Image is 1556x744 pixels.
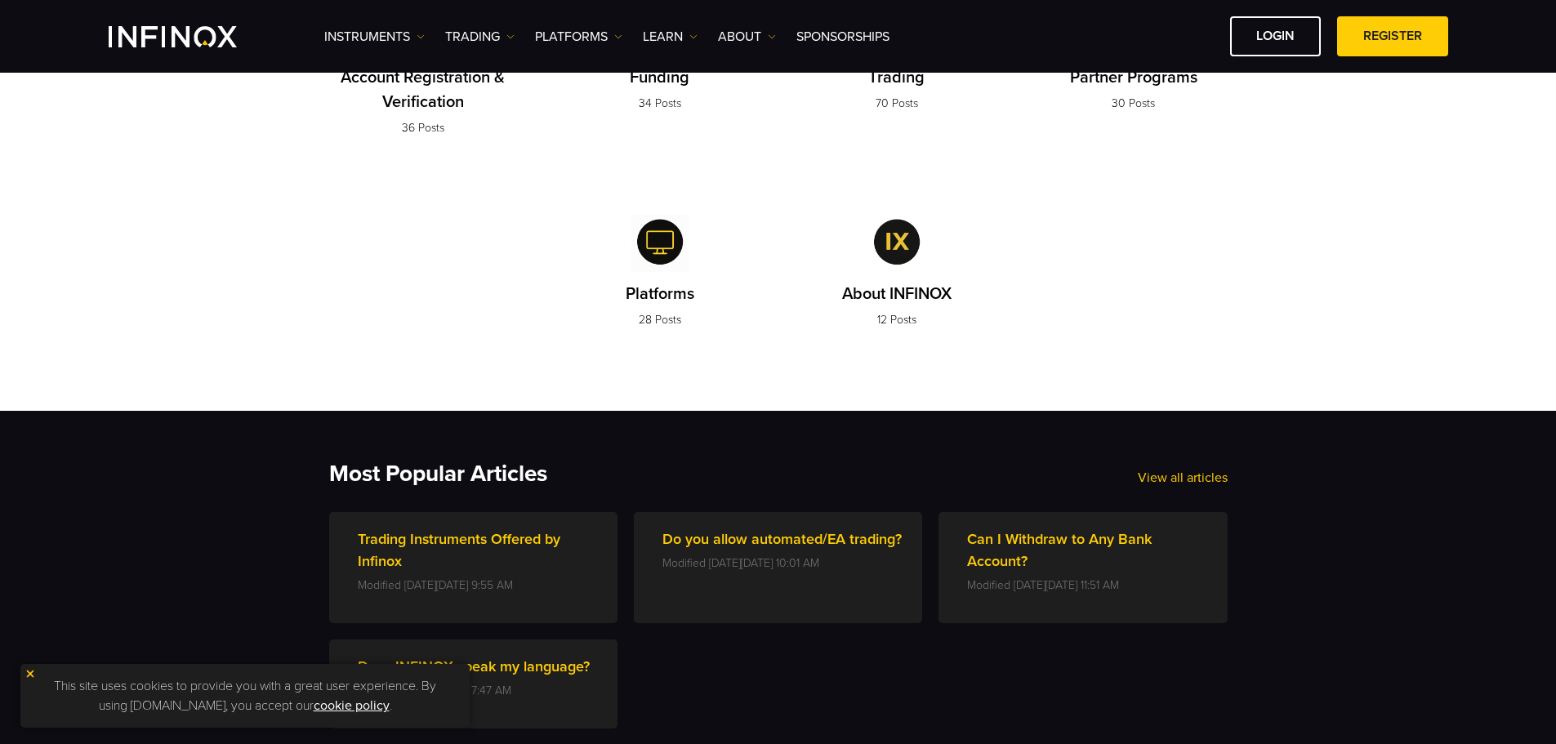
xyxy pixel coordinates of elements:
[324,27,425,47] a: Instruments
[329,512,617,623] a: Trading Instruments Offered by Infinox Modified [DATE][DATE] 9:55 AM
[358,656,590,678] p: Does INFINOX speak my language?
[630,65,689,90] p: Funding
[967,577,1210,594] p: Modified [DATE][DATE] 11:51 AM
[329,460,1138,488] h2: Most Popular Articles
[358,528,601,572] p: Trading Instruments Offered by Infinox
[358,577,601,594] p: Modified [DATE][DATE] 9:55 AM
[554,194,766,362] a: Platforms Platforms 28 Posts
[630,95,689,112] p: 34 Posts
[1230,16,1321,56] a: LOGIN
[25,668,36,679] img: yellow close icon
[1138,468,1228,488] a: View all articles
[314,697,390,714] a: cookie policy
[1337,16,1448,56] a: REGISTER
[445,27,515,47] a: TRADING
[718,27,776,47] a: ABOUT
[842,311,952,328] p: 12 Posts
[329,65,517,114] p: Account Registration & Verification
[29,672,461,719] p: This site uses cookies to provide you with a great user experience. By using [DOMAIN_NAME], you a...
[662,528,902,550] p: Do you allow automated/EA trading?
[626,311,694,328] p: 28 Posts
[535,27,622,47] a: PLATFORMS
[643,27,698,47] a: Learn
[329,119,517,136] p: 36 Posts
[1070,65,1197,90] p: Partner Programs
[358,682,590,699] p: Modified [DATE][DATE] 7:47 AM
[796,27,889,47] a: SPONSORSHIPS
[939,512,1227,623] a: Can I Withdraw to Any Bank Account? Modified [DATE][DATE] 11:51 AM
[631,215,689,272] img: Platforms
[1070,95,1197,112] p: 30 Posts
[329,639,617,728] a: Does INFINOX speak my language? Modified [DATE][DATE] 7:47 AM
[662,555,902,572] p: Modified [DATE][DATE] 10:01 AM
[626,282,694,306] p: Platforms
[791,194,1003,362] a: About INFINOX About INFINOX 12 Posts
[967,528,1210,572] p: Can I Withdraw to Any Bank Account?
[634,512,922,623] a: Do you allow automated/EA trading? Modified [DATE][DATE] 10:01 AM
[842,282,952,306] p: About INFINOX
[868,215,925,272] img: About INFINOX
[868,95,925,112] p: 70 Posts
[868,65,925,90] p: Trading
[109,26,275,47] a: INFINOX Logo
